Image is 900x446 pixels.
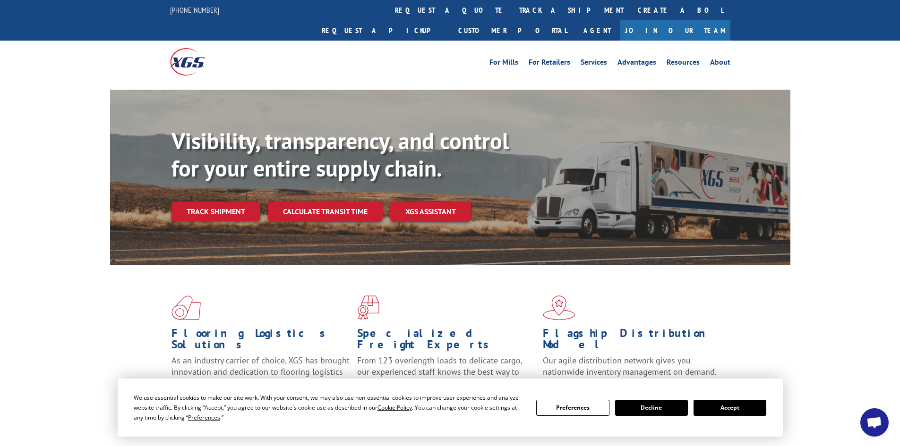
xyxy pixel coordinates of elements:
[543,355,717,377] span: Our agile distribution network gives you nationwide inventory management on demand.
[268,202,383,222] a: Calculate transit time
[134,393,525,422] div: We use essential cookies to make our site work. With your consent, we may also use non-essential ...
[694,400,766,416] button: Accept
[188,413,220,421] span: Preferences
[529,59,570,69] a: For Retailers
[615,400,688,416] button: Decline
[489,59,518,69] a: For Mills
[171,328,350,355] h1: Flooring Logistics Solutions
[357,328,536,355] h1: Specialized Freight Experts
[390,202,471,222] a: XGS ASSISTANT
[620,20,730,41] a: Join Our Team
[357,295,379,320] img: xgs-icon-focused-on-flooring-red
[451,20,574,41] a: Customer Portal
[617,59,656,69] a: Advantages
[377,404,412,412] span: Cookie Policy
[315,20,451,41] a: Request a pickup
[860,408,889,437] a: Open chat
[171,355,350,388] span: As an industry carrier of choice, XGS has brought innovation and dedication to flooring logistics...
[357,355,536,397] p: From 123 overlength loads to delicate cargo, our experienced staff knows the best way to move you...
[543,295,575,320] img: xgs-icon-flagship-distribution-model-red
[536,400,609,416] button: Preferences
[543,328,721,355] h1: Flagship Distribution Model
[171,295,201,320] img: xgs-icon-total-supply-chain-intelligence-red
[581,59,607,69] a: Services
[171,126,509,183] b: Visibility, transparency, and control for your entire supply chain.
[574,20,620,41] a: Agent
[710,59,730,69] a: About
[171,202,260,221] a: Track shipment
[118,379,783,437] div: Cookie Consent Prompt
[170,5,219,15] a: [PHONE_NUMBER]
[667,59,700,69] a: Resources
